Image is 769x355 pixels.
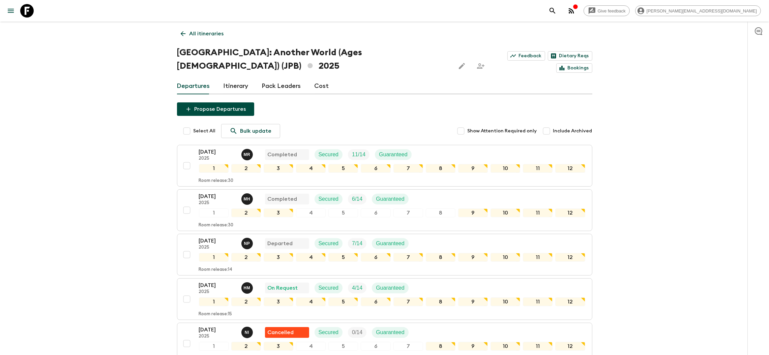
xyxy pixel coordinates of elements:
[177,27,228,40] a: All itineraries
[553,128,592,134] span: Include Archived
[199,156,236,161] p: 2025
[376,195,405,203] p: Guaranteed
[296,342,326,351] div: 4
[376,284,405,292] p: Guaranteed
[352,239,362,248] p: 7 / 14
[199,200,236,206] p: 2025
[361,297,390,306] div: 6
[328,253,358,262] div: 5
[189,30,224,38] p: All itineraries
[177,78,210,94] a: Departures
[348,238,366,249] div: Trip Fill
[393,297,423,306] div: 7
[458,342,488,351] div: 9
[491,342,520,351] div: 10
[379,151,408,159] p: Guaranteed
[315,78,329,94] a: Cost
[296,253,326,262] div: 4
[555,297,585,306] div: 12
[199,312,232,317] p: Room release: 15
[546,4,559,18] button: search adventures
[352,284,362,292] p: 4 / 14
[523,297,553,306] div: 11
[555,164,585,173] div: 12
[264,342,293,351] div: 3
[199,297,229,306] div: 1
[199,223,234,228] p: Room release: 30
[348,283,366,293] div: Trip Fill
[319,239,339,248] p: Secured
[319,284,339,292] p: Secured
[523,342,553,351] div: 11
[296,164,326,173] div: 4
[361,253,390,262] div: 6
[426,342,455,351] div: 8
[555,253,585,262] div: 12
[458,164,488,173] div: 9
[523,164,553,173] div: 11
[268,328,294,336] p: Cancelled
[458,208,488,217] div: 9
[221,124,280,138] a: Bulk update
[319,151,339,159] p: Secured
[241,282,254,294] button: HM
[455,59,469,73] button: Edit this itinerary
[555,342,585,351] div: 12
[177,189,592,231] button: [DATE]2025Mayumi HosokawaCompletedSecuredTrip FillGuaranteed123456789101112Room release:30
[352,195,362,203] p: 6 / 14
[348,327,366,338] div: Trip Fill
[393,342,423,351] div: 7
[315,283,343,293] div: Secured
[199,178,234,184] p: Room release: 30
[393,208,423,217] div: 7
[245,330,249,335] p: N I
[491,164,520,173] div: 10
[296,208,326,217] div: 4
[348,194,366,204] div: Trip Fill
[523,208,553,217] div: 11
[231,297,261,306] div: 2
[584,5,630,16] a: Give feedback
[231,342,261,351] div: 2
[458,253,488,262] div: 9
[548,51,592,61] a: Dietary Reqs
[315,327,343,338] div: Secured
[468,128,537,134] span: Show Attention Required only
[556,63,592,73] a: Bookings
[224,78,248,94] a: Itinerary
[474,59,487,73] span: Share this itinerary
[199,326,236,334] p: [DATE]
[199,289,236,295] p: 2025
[177,278,592,320] button: [DATE]2025Haruhi MakinoOn RequestSecuredTrip FillGuaranteed123456789101112Room release:15
[199,245,236,250] p: 2025
[376,239,405,248] p: Guaranteed
[241,329,254,334] span: Naoya Ishida
[244,285,250,291] p: H M
[315,149,343,160] div: Secured
[315,238,343,249] div: Secured
[594,8,629,13] span: Give feedback
[199,192,236,200] p: [DATE]
[199,208,229,217] div: 1
[241,327,254,338] button: NI
[491,253,520,262] div: 10
[268,284,298,292] p: On Request
[426,297,455,306] div: 8
[177,145,592,187] button: [DATE]2025Mamico ReichCompletedSecuredTrip FillGuaranteed123456789101112Room release:30
[199,334,236,339] p: 2025
[265,327,309,338] div: Flash Pack cancellation
[328,164,358,173] div: 5
[241,284,254,290] span: Haruhi Makino
[426,164,455,173] div: 8
[177,102,254,116] button: Propose Departures
[319,195,339,203] p: Secured
[491,208,520,217] div: 10
[348,149,369,160] div: Trip Fill
[199,281,236,289] p: [DATE]
[352,151,365,159] p: 11 / 14
[352,328,362,336] p: 0 / 14
[328,208,358,217] div: 5
[361,164,390,173] div: 6
[555,208,585,217] div: 12
[199,164,229,173] div: 1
